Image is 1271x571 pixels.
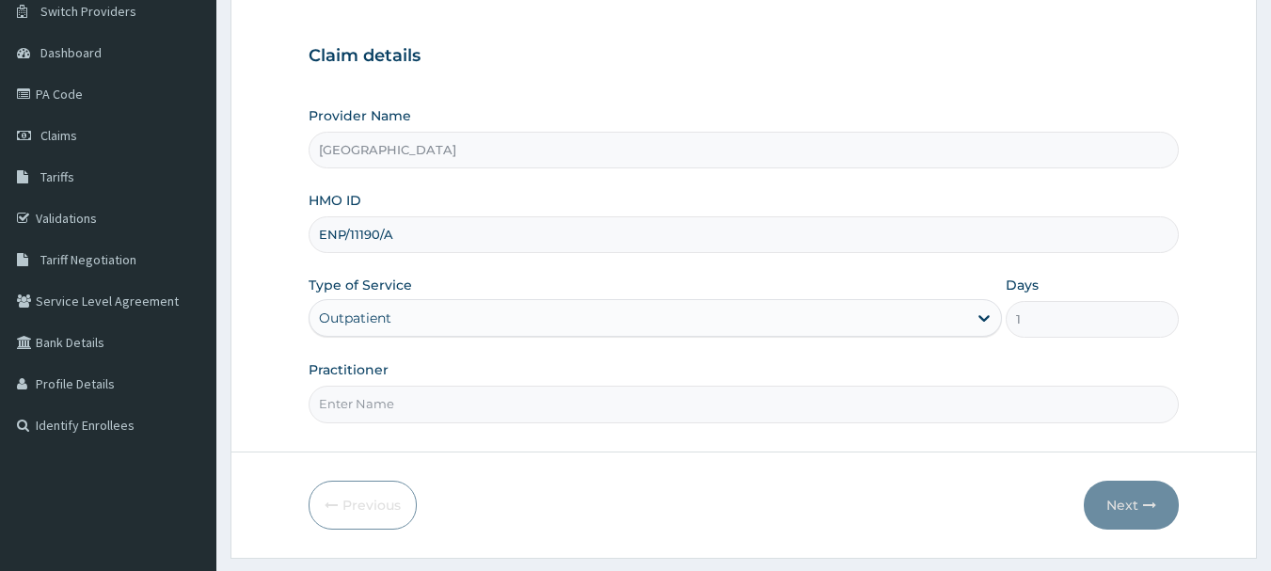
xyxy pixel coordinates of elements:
[40,3,136,20] span: Switch Providers
[309,216,1180,253] input: Enter HMO ID
[1006,276,1039,294] label: Days
[309,106,411,125] label: Provider Name
[1084,481,1179,530] button: Next
[309,46,1180,67] h3: Claim details
[40,127,77,144] span: Claims
[319,309,391,327] div: Outpatient
[40,251,136,268] span: Tariff Negotiation
[40,44,102,61] span: Dashboard
[309,191,361,210] label: HMO ID
[309,276,412,294] label: Type of Service
[309,481,417,530] button: Previous
[309,360,389,379] label: Practitioner
[40,168,74,185] span: Tariffs
[309,386,1180,422] input: Enter Name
